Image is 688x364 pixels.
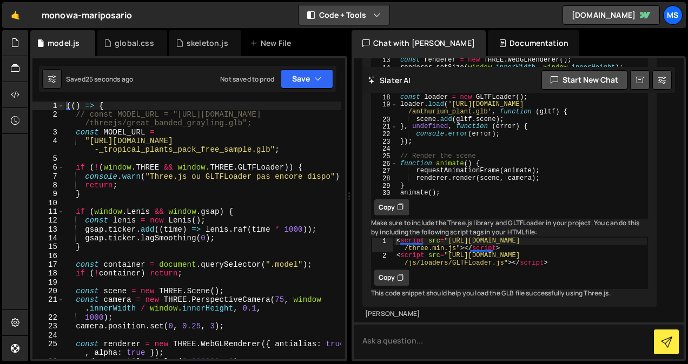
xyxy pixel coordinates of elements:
div: 20 [32,287,64,295]
button: Save [281,69,333,89]
div: 14 [32,234,64,242]
div: 10 [32,199,64,207]
div: 9 [32,190,64,198]
div: 23 [372,138,397,145]
div: 2 [32,110,64,128]
div: 23 [32,322,64,331]
div: 24 [32,331,64,340]
a: 🤙 [2,2,29,28]
div: 17 [32,260,64,269]
div: 2 [372,253,393,267]
div: New File [250,38,295,49]
button: Code + Tools [299,5,389,25]
div: 22 [32,313,64,322]
div: 21 [372,123,397,131]
div: Chat with [PERSON_NAME] [352,30,486,56]
div: 7 [32,172,64,181]
button: Copy [374,269,410,286]
div: 8 [32,181,64,190]
div: 14 [372,64,397,72]
div: 6 [32,163,64,172]
div: 25 [372,153,397,160]
div: 16 [32,252,64,260]
a: ms [663,5,683,25]
div: 1 [32,102,64,110]
div: 12 [32,216,64,225]
div: 29 [372,182,397,190]
div: [PERSON_NAME] [365,309,654,319]
div: 13 [32,225,64,234]
div: 4 [32,137,64,154]
div: 13 [372,57,397,64]
div: global.css [115,38,154,49]
div: 26 [372,160,397,167]
div: Saved [66,75,133,84]
div: 20 [372,116,397,123]
button: Copy [374,199,410,216]
div: 3 [32,128,64,137]
div: 18 [372,93,397,101]
h2: Slater AI [368,75,411,85]
div: 27 [372,167,397,175]
div: Not saved to prod [220,75,274,84]
div: skeleton.js [187,38,228,49]
button: Start new chat [541,70,627,90]
div: 24 [372,145,397,153]
div: 18 [32,269,64,278]
div: 19 [32,278,64,287]
div: 21 [32,295,64,313]
div: 28 [372,175,397,183]
div: 30 [372,190,397,197]
div: 19 [372,101,397,116]
div: 5 [32,154,64,163]
div: 11 [32,207,64,216]
div: monowa-mariposario [42,9,132,22]
div: 22 [372,131,397,138]
div: model.js [48,38,80,49]
div: 25 [32,340,64,358]
div: 25 seconds ago [85,75,133,84]
div: Documentation [488,30,579,56]
a: [DOMAIN_NAME] [563,5,660,25]
div: 15 [32,242,64,251]
div: 1 [372,238,393,252]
